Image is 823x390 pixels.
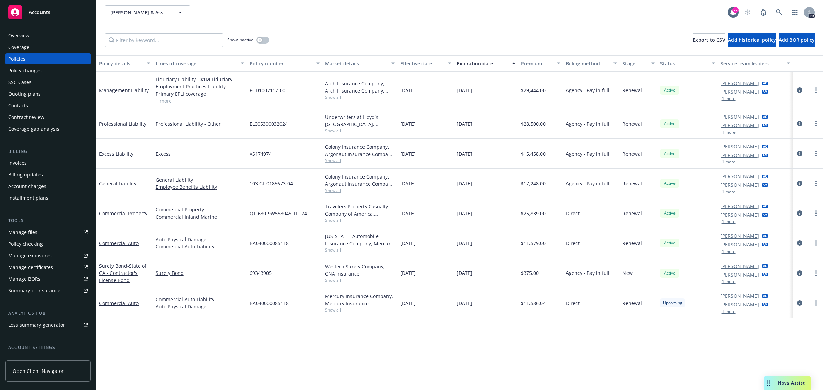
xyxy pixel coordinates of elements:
span: Nova Assist [778,380,805,386]
span: Renewal [622,210,642,217]
span: Agency - Pay in full [566,87,609,94]
a: [PERSON_NAME] [720,88,759,95]
span: Add historical policy [728,37,776,43]
span: XS174974 [250,150,272,157]
a: Professional Liability - Other [156,120,244,127]
span: [DATE] [457,269,472,277]
div: Premium [521,60,553,67]
span: [DATE] [400,180,416,187]
span: Agency - Pay in full [566,269,609,277]
a: Auto Physical Damage [156,236,244,243]
div: Installment plans [8,193,48,204]
div: Policies [8,53,25,64]
a: 1 more [156,97,244,105]
a: Policy changes [5,65,91,76]
div: Effective date [400,60,444,67]
a: Service team [5,354,91,365]
span: Show inactive [227,37,253,43]
span: Show all [325,94,395,100]
a: Summary of insurance [5,285,91,296]
span: Renewal [622,240,642,247]
a: [PERSON_NAME] [720,143,759,150]
a: [PERSON_NAME] [720,263,759,270]
span: Agency - Pay in full [566,120,609,127]
a: SSC Cases [5,77,91,88]
a: circleInformation [796,86,804,94]
span: Show all [325,128,395,134]
a: Installment plans [5,193,91,204]
span: Active [663,121,677,127]
span: Show all [325,217,395,223]
button: Policy number [247,55,322,72]
button: 1 more [722,220,736,224]
a: more [812,120,820,128]
div: Expiration date [457,60,508,67]
a: Policies [5,53,91,64]
span: Active [663,87,677,93]
button: Export to CSV [693,33,725,47]
a: circleInformation [796,269,804,277]
a: Search [772,5,786,19]
span: Direct [566,210,580,217]
div: Account charges [8,181,46,192]
div: Stage [622,60,647,67]
div: Invoices [8,158,27,169]
div: Quoting plans [8,88,41,99]
span: BA040000085118 [250,300,289,307]
a: more [812,86,820,94]
span: Manage exposures [5,250,91,261]
span: Agency - Pay in full [566,150,609,157]
div: Overview [8,30,29,41]
div: Policy checking [8,239,43,249]
a: [PERSON_NAME] [720,292,759,300]
span: [DATE] [457,150,472,157]
button: Premium [518,55,563,72]
div: Western Surety Company, CNA Insurance [325,263,395,277]
a: [PERSON_NAME] [720,80,759,87]
button: 1 more [722,190,736,194]
span: [DATE] [400,269,416,277]
a: circleInformation [796,209,804,217]
div: Billing updates [8,169,43,180]
span: Agency - Pay in full [566,180,609,187]
button: Billing method [563,55,620,72]
a: more [812,179,820,187]
div: Arch Insurance Company, Arch Insurance Company, Amwins [325,80,395,94]
a: Professional Liability [99,121,146,127]
span: Upcoming [663,300,682,306]
div: 77 [732,7,739,13]
a: Manage files [5,227,91,238]
span: Renewal [622,150,642,157]
a: Start snowing [741,5,754,19]
a: Commercial Auto [99,240,139,246]
a: Commercial Property [99,210,147,217]
span: $11,579.00 [521,240,546,247]
a: Invoices [5,158,91,169]
a: Commercial Property [156,206,244,213]
button: Status [657,55,718,72]
a: Commercial Auto Liability [156,296,244,303]
span: Renewal [622,300,642,307]
a: Accounts [5,3,91,22]
div: Tools [5,217,91,224]
span: Renewal [622,87,642,94]
button: 1 more [722,130,736,134]
div: Account settings [5,344,91,351]
a: Coverage gap analysis [5,123,91,134]
span: Export to CSV [693,37,725,43]
div: Colony Insurance Company, Argonaut Insurance Company (Argo), Amwins [325,173,395,187]
div: Travelers Property Casualty Company of America, Travelers Insurance [325,203,395,217]
a: [PERSON_NAME] [720,181,759,188]
a: Contract review [5,112,91,123]
div: [US_STATE] Automobile Insurance Company, Mercury Insurance [325,233,395,247]
div: Policy changes [8,65,42,76]
a: Auto Physical Damage [156,303,244,310]
span: [DATE] [457,300,472,307]
span: Open Client Navigator [13,367,64,375]
div: Billing method [566,60,609,67]
span: 103 GL 0185673-04 [250,180,293,187]
span: Direct [566,300,580,307]
button: Market details [322,55,398,72]
a: Contacts [5,100,91,111]
a: circleInformation [796,120,804,128]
